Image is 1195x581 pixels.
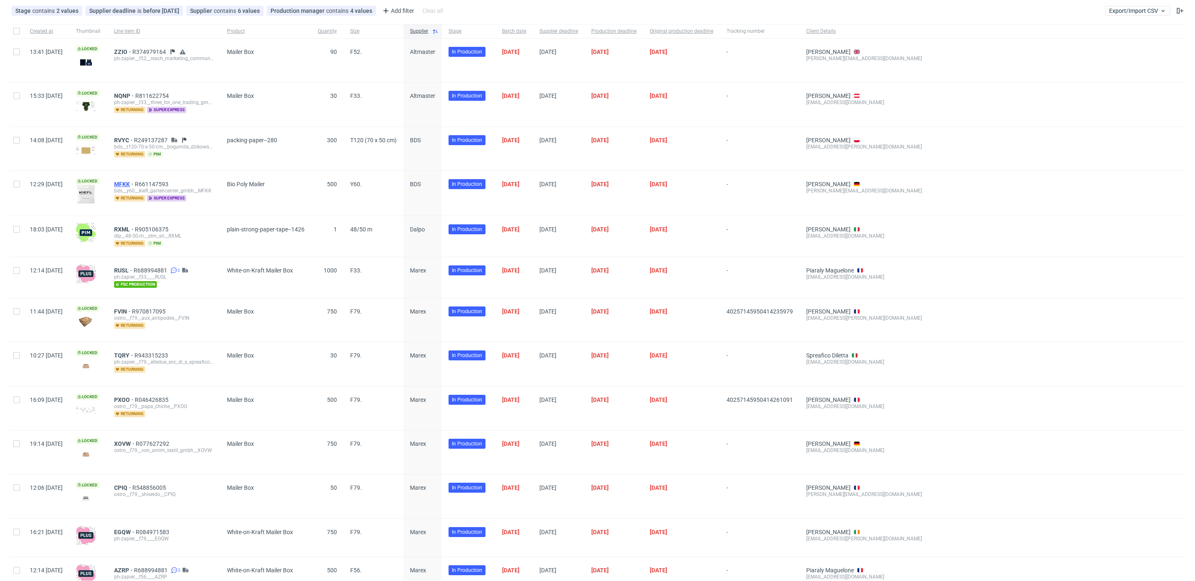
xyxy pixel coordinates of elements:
[327,181,337,187] span: 500
[114,143,214,150] div: bds__t120-70-x-50-cm__bogumila_dzikowska__RVYC
[134,352,170,359] a: R943315233
[806,55,922,62] div: [PERSON_NAME][EMAIL_ADDRESS][DOMAIN_NAME]
[327,396,337,403] span: 500
[806,440,851,447] a: [PERSON_NAME]
[114,55,214,62] div: ph-zapier__f52__reach_marketing_communications_ltd__ZZIO
[502,567,519,574] span: [DATE]
[727,352,793,376] span: -
[806,535,922,542] div: [EMAIL_ADDRESS][PERSON_NAME][DOMAIN_NAME]
[132,49,168,55] a: R374979164
[806,274,922,280] div: [EMAIL_ADDRESS][DOMAIN_NAME]
[76,449,96,460] img: version_two_editor_design
[452,48,482,56] span: In Production
[350,396,362,403] span: F79.
[591,440,609,447] span: [DATE]
[135,396,170,403] a: R046426835
[327,308,337,315] span: 750
[114,240,145,247] span: returning
[114,359,214,365] div: ph-zapier__f79__elledue_snc_di_s_spreafico_co__TQRY
[227,440,254,447] span: Mailer Box
[502,226,519,233] span: [DATE]
[238,7,260,14] div: 6 values
[410,567,426,574] span: Marex
[806,308,851,315] a: [PERSON_NAME]
[650,396,667,403] span: [DATE]
[178,267,180,274] span: 2
[806,396,851,403] a: [PERSON_NAME]
[114,396,135,403] a: PXOO
[136,440,171,447] a: R077627292
[591,567,609,574] span: [DATE]
[76,406,96,413] img: version_two_editor_design.png
[76,28,101,35] span: Thumbnail
[76,360,96,372] img: version_two_editor_design
[410,137,421,143] span: BDS
[421,5,444,17] div: Clear all
[591,484,609,491] span: [DATE]
[76,525,96,545] img: plus-icon.676465ae8f3a83198b3f.png
[330,92,337,99] span: 30
[271,7,326,14] span: Production manager
[806,181,851,187] a: [PERSON_NAME]
[650,484,667,491] span: [DATE]
[114,195,145,202] span: returning
[32,7,56,14] span: contains
[324,267,337,274] span: 1000
[114,107,145,113] span: returning
[502,529,519,535] span: [DATE]
[806,491,922,498] div: [PERSON_NAME][EMAIL_ADDRESS][DOMAIN_NAME]
[502,181,519,187] span: [DATE]
[330,484,337,491] span: 50
[350,352,362,359] span: F79.
[190,7,214,14] span: Supplier
[30,484,63,491] span: 12:06 [DATE]
[227,484,254,491] span: Mailer Box
[76,264,96,284] img: plus-icon.676465ae8f3a83198b3f.png
[334,226,337,233] span: 1
[114,233,214,239] div: dlp__48-50-m__stm_srl__RXML
[410,28,429,35] span: Supplier
[114,92,135,99] span: NQNP
[114,49,132,55] span: ZZIO
[591,226,609,233] span: [DATE]
[539,308,556,315] span: [DATE]
[502,440,519,447] span: [DATE]
[227,308,254,315] span: Mailer Box
[502,49,519,55] span: [DATE]
[727,181,793,206] span: -
[410,440,426,447] span: Marex
[650,92,667,99] span: [DATE]
[539,49,556,55] span: [DATE]
[214,7,238,14] span: contains
[449,28,489,35] span: Stage
[136,529,171,535] span: R084971583
[502,308,519,315] span: [DATE]
[30,529,63,535] span: 16:21 [DATE]
[727,308,793,315] span: 40257145950414235979
[350,181,362,187] span: Y60.
[327,529,337,535] span: 750
[806,137,851,143] a: [PERSON_NAME]
[539,92,556,99] span: [DATE]
[76,482,99,489] span: Locked
[30,267,63,274] span: 12:14 [DATE]
[114,411,145,417] span: returning
[806,567,854,574] a: Piaraly Maguelone
[591,308,609,315] span: [DATE]
[350,49,362,55] span: F52.
[30,352,63,359] span: 10:27 [DATE]
[539,181,556,187] span: [DATE]
[169,567,180,574] a: 2
[114,352,134,359] a: TQRY
[227,567,293,574] span: White-on-Kraft Mailer Box
[114,137,134,143] a: RVYC
[1109,7,1166,14] span: Export/Import CSV
[135,181,170,187] a: R661147593
[410,308,426,315] span: Marex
